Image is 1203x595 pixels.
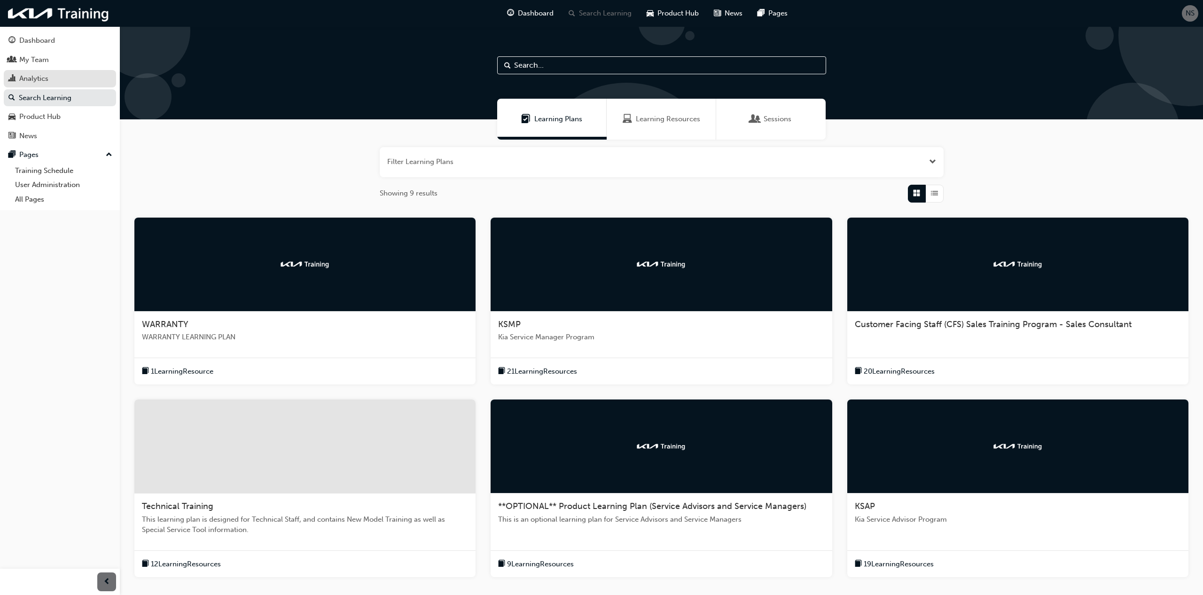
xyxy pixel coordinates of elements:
[518,8,554,19] span: Dashboard
[8,75,16,83] span: chart-icon
[498,514,824,525] span: This is an optional learning plan for Service Advisors and Service Managers
[635,442,687,451] img: kia-training
[855,558,934,570] button: book-icon19LearningResources
[864,559,934,570] span: 19 Learning Resources
[4,30,116,146] button: DashboardMy TeamAnalyticsSearch LearningProduct HubNews
[19,35,55,46] div: Dashboard
[491,218,832,385] a: kia-trainingKSMPKia Service Manager Programbook-icon21LearningResources
[134,399,476,577] a: Technical TrainingThis learning plan is designed for Technical Staff, and contains New Model Trai...
[768,8,788,19] span: Pages
[19,131,37,141] div: News
[855,501,875,511] span: KSAP
[498,366,505,377] span: book-icon
[142,501,213,511] span: Technical Training
[855,366,862,377] span: book-icon
[19,73,48,84] div: Analytics
[498,558,574,570] button: book-icon9LearningResources
[931,188,938,199] span: List
[716,99,826,140] a: SessionsSessions
[498,319,521,329] span: KSMP
[507,8,514,19] span: guage-icon
[380,188,437,199] span: Showing 9 results
[11,178,116,192] a: User Administration
[142,514,468,535] span: This learning plan is designed for Technical Staff, and contains New Model Training as well as Sp...
[4,108,116,125] a: Product Hub
[4,32,116,49] a: Dashboard
[855,366,935,377] button: book-icon20LearningResources
[569,8,575,19] span: search-icon
[1186,8,1195,19] span: NS
[497,99,607,140] a: Learning PlansLearning Plans
[1182,5,1198,22] button: NS
[8,151,16,159] span: pages-icon
[11,192,116,207] a: All Pages
[864,366,935,377] span: 20 Learning Resources
[847,218,1188,385] a: kia-trainingCustomer Facing Staff (CFS) Sales Training Program - Sales Consultantbook-icon20Learn...
[635,259,687,269] img: kia-training
[497,56,826,74] input: Search...
[929,157,936,167] button: Open the filter
[8,132,16,141] span: news-icon
[19,149,39,160] div: Pages
[639,4,706,23] a: car-iconProduct Hub
[151,559,221,570] span: 12 Learning Resources
[507,559,574,570] span: 9 Learning Resources
[19,55,49,65] div: My Team
[8,94,15,102] span: search-icon
[855,514,1181,525] span: Kia Service Advisor Program
[623,114,632,125] span: Learning Resources
[142,319,188,329] span: WARRANTY
[498,501,806,511] span: **OPTIONAL** Product Learning Plan (Service Advisors and Service Managers)
[142,558,221,570] button: book-icon12LearningResources
[855,558,862,570] span: book-icon
[4,70,116,87] a: Analytics
[142,332,468,343] span: WARRANTY LEARNING PLAN
[706,4,750,23] a: news-iconNews
[8,56,16,64] span: people-icon
[657,8,699,19] span: Product Hub
[521,114,531,125] span: Learning Plans
[647,8,654,19] span: car-icon
[498,558,505,570] span: book-icon
[498,366,577,377] button: book-icon21LearningResources
[8,113,16,121] span: car-icon
[504,60,511,71] span: Search
[491,399,832,577] a: kia-training**OPTIONAL** Product Learning Plan (Service Advisors and Service Managers)This is an ...
[913,188,920,199] span: Grid
[561,4,639,23] a: search-iconSearch Learning
[4,89,116,107] a: Search Learning
[142,366,213,377] button: book-icon1LearningResource
[151,366,213,377] span: 1 Learning Resource
[992,259,1044,269] img: kia-training
[855,319,1132,329] span: Customer Facing Staff (CFS) Sales Training Program - Sales Consultant
[714,8,721,19] span: news-icon
[142,366,149,377] span: book-icon
[134,218,476,385] a: kia-trainingWARRANTYWARRANTY LEARNING PLANbook-icon1LearningResource
[500,4,561,23] a: guage-iconDashboard
[498,332,824,343] span: Kia Service Manager Program
[4,127,116,145] a: News
[19,111,61,122] div: Product Hub
[579,8,632,19] span: Search Learning
[764,114,791,125] span: Sessions
[4,146,116,164] button: Pages
[750,4,795,23] a: pages-iconPages
[507,366,577,377] span: 21 Learning Resources
[725,8,742,19] span: News
[750,114,760,125] span: Sessions
[5,4,113,23] img: kia-training
[992,442,1044,451] img: kia-training
[636,114,700,125] span: Learning Resources
[106,149,112,161] span: up-icon
[534,114,582,125] span: Learning Plans
[847,399,1188,577] a: kia-trainingKSAPKia Service Advisor Programbook-icon19LearningResources
[11,164,116,178] a: Training Schedule
[607,99,716,140] a: Learning ResourcesLearning Resources
[8,37,16,45] span: guage-icon
[103,576,110,588] span: prev-icon
[758,8,765,19] span: pages-icon
[279,259,331,269] img: kia-training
